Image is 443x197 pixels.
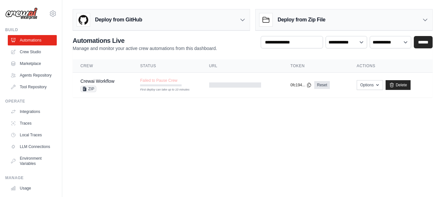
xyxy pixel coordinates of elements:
th: Crew [73,59,132,73]
a: Agents Repository [8,70,57,80]
a: Usage [8,183,57,193]
h2: Automations Live [73,36,217,45]
th: Actions [349,59,433,73]
div: First deploy can take up to 10 minutes [140,88,182,92]
h3: Deploy from Zip File [278,16,325,24]
button: Options [357,80,383,90]
th: Status [132,59,201,73]
a: Automations [8,35,57,45]
p: Manage and monitor your active crew automations from this dashboard. [73,45,217,52]
th: URL [201,59,283,73]
th: Token [282,59,349,73]
a: Crew Studio [8,47,57,57]
div: Manage [5,175,57,180]
img: Logo [5,7,38,20]
span: ZIP [80,86,96,92]
a: Marketplace [8,58,57,69]
a: Reset [314,81,329,89]
h3: Deploy from GitHub [95,16,142,24]
a: Integrations [8,106,57,117]
img: GitHub Logo [77,13,90,26]
span: Failed to Pause Crew [140,78,177,83]
a: Tool Repository [8,82,57,92]
a: Local Traces [8,130,57,140]
div: Operate [5,99,57,104]
button: 0fc194... [290,82,312,88]
a: Environment Variables [8,153,57,169]
a: LLM Connections [8,142,57,152]
a: Crewai Workflow [80,79,114,84]
div: Build [5,27,57,32]
a: Traces [8,118,57,129]
a: Delete [386,80,411,90]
